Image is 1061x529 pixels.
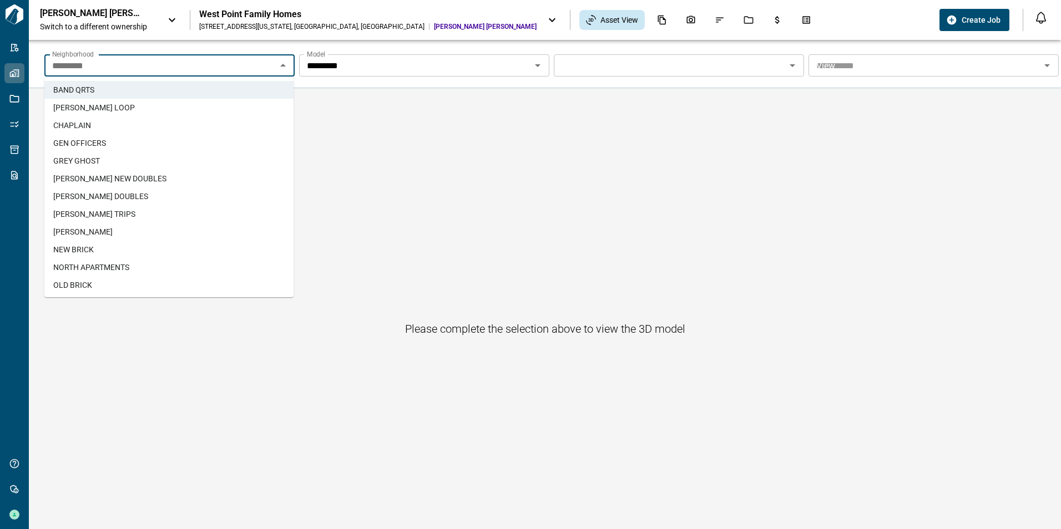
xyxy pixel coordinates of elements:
[708,11,731,29] div: Issues & Info
[1032,9,1050,27] button: Open notification feed
[53,173,166,184] span: [PERSON_NAME] NEW DOUBLES
[53,84,94,95] span: BAND QRTS
[962,14,1001,26] span: Create Job
[600,14,638,26] span: Asset View
[53,120,91,131] span: CHAPLAIN
[199,22,425,31] div: [STREET_ADDRESS][US_STATE] , [GEOGRAPHIC_DATA] , [GEOGRAPHIC_DATA]
[53,262,129,273] span: NORTH APARTMENTS
[53,138,106,149] span: GEN OFFICERS
[53,226,113,237] span: [PERSON_NAME]
[52,49,94,59] label: Neighborhood
[53,191,148,202] span: [PERSON_NAME] DOUBLES
[530,58,545,73] button: Open
[766,11,789,29] div: Budgets
[650,11,674,29] div: Documents
[53,102,135,113] span: [PERSON_NAME] LOOP
[737,11,760,29] div: Jobs
[53,208,135,220] span: [PERSON_NAME] TRIPS
[679,11,703,29] div: Photos
[434,22,537,31] span: [PERSON_NAME] [PERSON_NAME]
[307,49,325,59] label: Model
[199,9,537,20] div: West Point Family Homes
[40,21,156,32] span: Switch to a different ownership
[53,155,100,166] span: GREY GHOST
[795,11,818,29] div: Takeoff Center
[579,10,645,30] div: Asset View
[939,9,1009,31] button: Create Job
[785,58,800,73] button: Open
[1039,58,1055,73] button: Open
[53,244,94,255] span: NEW BRICK
[275,58,291,73] button: Close
[40,8,140,19] p: [PERSON_NAME] [PERSON_NAME]
[405,320,685,338] h6: Please complete the selection above to view the 3D model
[53,279,92,291] span: OLD BRICK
